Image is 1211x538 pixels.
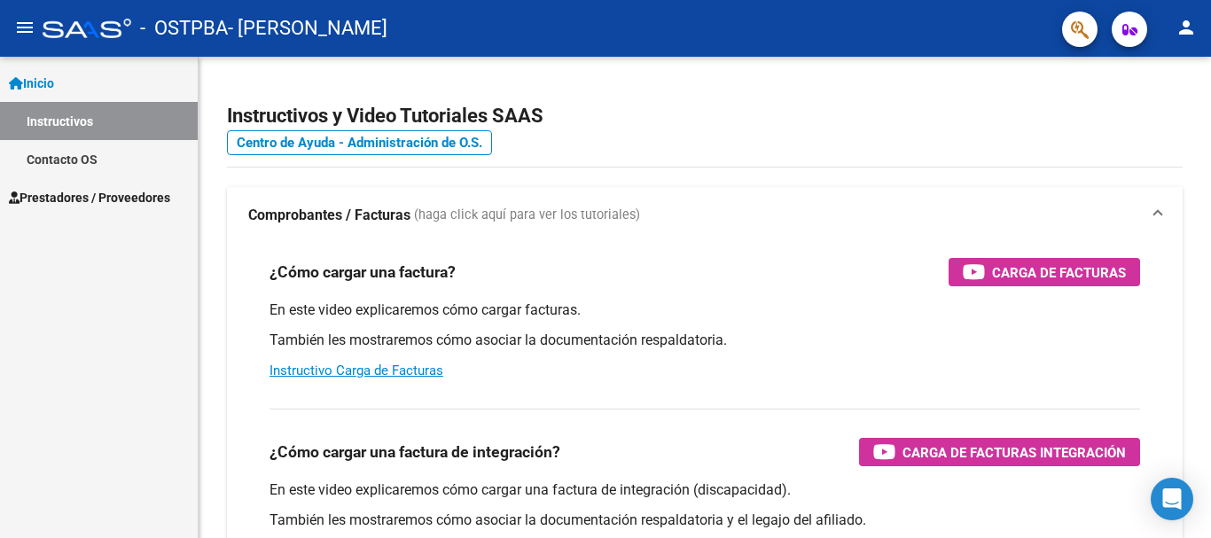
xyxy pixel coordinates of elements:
p: También les mostraremos cómo asociar la documentación respaldatoria. [270,331,1140,350]
h2: Instructivos y Video Tutoriales SAAS [227,99,1183,133]
h3: ¿Cómo cargar una factura de integración? [270,440,560,464]
strong: Comprobantes / Facturas [248,206,410,225]
span: Carga de Facturas [992,261,1126,284]
div: Open Intercom Messenger [1151,478,1193,520]
button: Carga de Facturas [949,258,1140,286]
p: En este video explicaremos cómo cargar facturas. [270,300,1140,320]
mat-icon: person [1176,17,1197,38]
a: Instructivo Carga de Facturas [270,363,443,378]
a: Centro de Ayuda - Administración de O.S. [227,130,492,155]
p: También les mostraremos cómo asociar la documentación respaldatoria y el legajo del afiliado. [270,511,1140,530]
span: (haga click aquí para ver los tutoriales) [414,206,640,225]
span: - [PERSON_NAME] [228,9,387,48]
span: Inicio [9,74,54,93]
span: - OSTPBA [140,9,228,48]
button: Carga de Facturas Integración [859,438,1140,466]
h3: ¿Cómo cargar una factura? [270,260,456,285]
mat-icon: menu [14,17,35,38]
mat-expansion-panel-header: Comprobantes / Facturas (haga click aquí para ver los tutoriales) [227,187,1183,244]
span: Prestadores / Proveedores [9,188,170,207]
span: Carga de Facturas Integración [902,441,1126,464]
p: En este video explicaremos cómo cargar una factura de integración (discapacidad). [270,480,1140,500]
